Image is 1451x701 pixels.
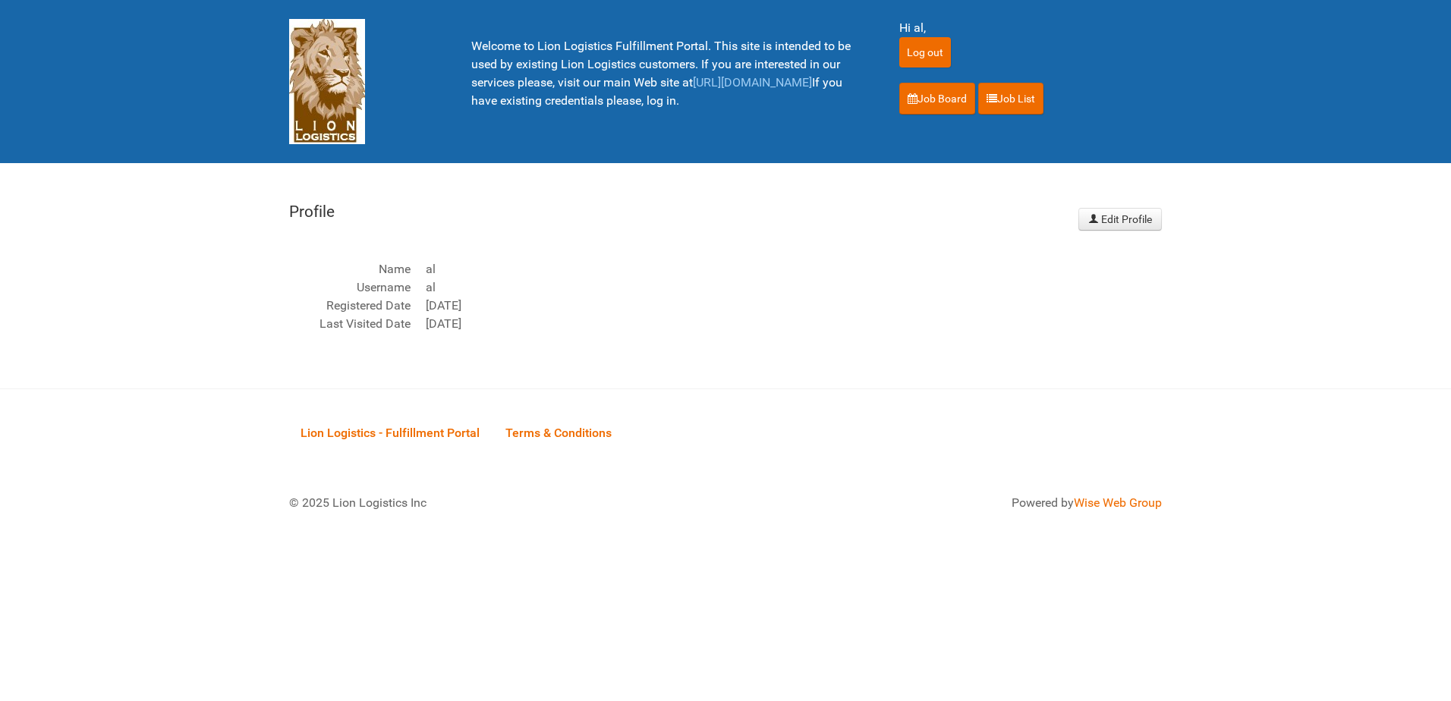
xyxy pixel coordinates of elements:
[289,260,411,278] dt: Name
[505,426,612,440] span: Terms & Conditions
[744,494,1162,512] div: Powered by
[899,19,1162,37] div: Hi al,
[426,315,1060,333] dd: [DATE]
[289,315,411,333] dt: Last Visited Date
[289,408,491,455] a: Lion Logistics - Fulfillment Portal
[899,37,951,68] input: Log out
[1074,495,1162,510] a: Wise Web Group
[899,83,975,115] a: Job Board
[289,74,365,88] a: Lion Logistics
[426,297,1060,315] dd: [DATE]
[693,75,812,90] a: [URL][DOMAIN_NAME]
[494,408,623,455] a: Terms & Conditions
[289,200,1060,224] legend: Profile
[289,297,411,315] dt: Registered Date
[289,278,411,297] dt: Username
[426,260,1060,278] dd: al
[471,37,861,110] p: Welcome to Lion Logistics Fulfillment Portal. This site is intended to be used by existing Lion L...
[1078,208,1163,231] a: Edit Profile
[426,278,1060,297] dd: al
[978,83,1043,115] a: Job List
[278,483,718,523] div: © 2025 Lion Logistics Inc
[289,19,365,144] img: Lion Logistics
[301,426,480,440] span: Lion Logistics - Fulfillment Portal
